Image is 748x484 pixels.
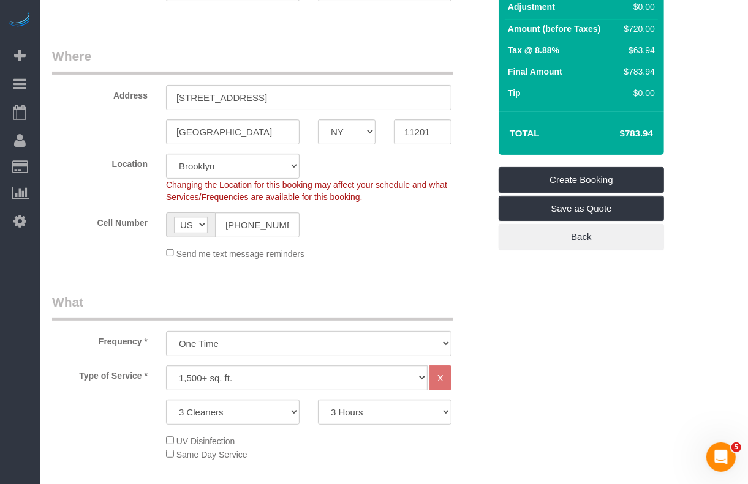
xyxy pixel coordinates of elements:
label: Final Amount [508,65,562,78]
legend: Where [52,47,453,75]
a: Back [499,224,664,250]
span: Same Day Service [176,450,247,460]
label: Location [43,154,157,170]
legend: What [52,293,453,321]
div: $783.94 [619,65,655,78]
strong: Total [510,128,540,138]
a: Save as Quote [499,196,664,222]
div: $0.00 [619,1,655,13]
div: $0.00 [619,87,655,99]
input: Cell Number [215,212,300,237]
input: City [166,119,300,144]
label: Type of Service * [43,365,157,382]
div: $720.00 [619,23,655,35]
a: Create Booking [499,167,664,193]
span: 5 [731,442,741,452]
label: Tax @ 8.88% [508,44,559,56]
span: Changing the Location for this booking may affect your schedule and what Services/Frequencies are... [166,180,447,202]
label: Address [43,85,157,102]
label: Tip [508,87,521,99]
span: Send me text message reminders [176,248,304,258]
input: Zip Code [394,119,451,144]
label: Amount (before Taxes) [508,23,600,35]
img: Automaid Logo [7,12,32,29]
label: Adjustment [508,1,555,13]
div: $63.94 [619,44,655,56]
label: Cell Number [43,212,157,229]
span: UV Disinfection [176,436,235,446]
h4: $783.94 [583,128,653,139]
label: Frequency * [43,331,157,348]
iframe: Intercom live chat [706,442,736,472]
